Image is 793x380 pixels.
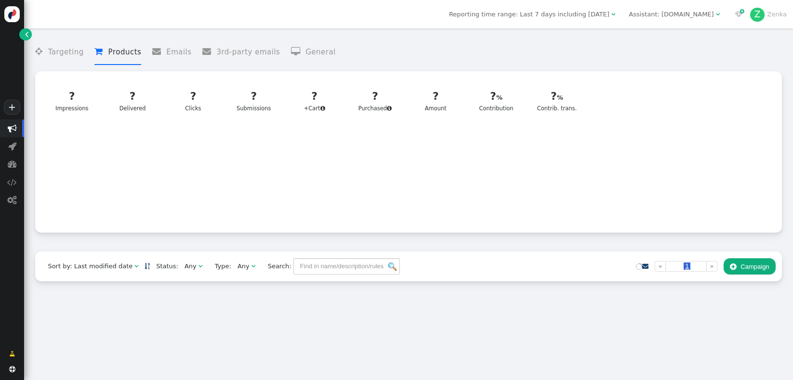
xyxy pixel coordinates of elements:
[48,262,132,271] div: Sort by: Last modified date
[232,89,276,113] div: Submissions
[642,263,648,269] span: 
[94,47,108,56] span: 
[292,89,337,113] div: +Cart
[50,89,94,105] div: ?
[291,47,305,56] span: 
[251,263,255,269] span: 
[226,83,281,118] a: ?Submissions
[110,89,155,105] div: ?
[94,39,141,65] li: Products
[320,105,325,111] span: 
[8,124,17,133] span: 
[750,8,765,22] div: Z
[611,11,615,17] span: 
[291,39,336,65] li: General
[35,39,83,65] li: Targeting
[408,83,463,118] a: ?Amount
[642,262,648,270] a: 
[7,196,17,205] span: 
[105,83,160,118] a: ?Delivered
[716,11,720,17] span: 
[353,89,397,105] div: ?
[50,89,94,113] div: Impressions
[724,258,776,275] button: Campaign
[293,258,400,275] input: Find in name/description/rules
[4,100,20,115] a: +
[535,89,579,113] div: Contrib. trans.
[730,263,736,270] span: 
[19,28,31,40] a: 
[9,349,15,359] span: 
[185,262,197,271] div: Any
[35,47,48,56] span: 
[7,178,17,187] span: 
[3,346,21,362] a: 
[262,262,291,270] span: Search:
[238,262,250,271] div: Any
[44,83,99,118] a: ?Impressions
[145,262,150,270] a: 
[145,263,150,269] span: Sorted in descending order
[150,262,178,271] span: Status:
[387,105,392,111] span: 
[292,89,337,105] div: ?
[469,83,524,118] a: ?Contribution
[347,83,402,118] a: ?Purchased
[449,11,609,18] span: Reporting time range: Last 7 days including [DATE]
[198,263,202,269] span: 
[529,83,584,118] a: ?Contrib. trans.
[750,11,787,18] a: ZZenka
[171,89,215,113] div: Clicks
[535,89,579,105] div: ?
[110,89,155,113] div: Delivered
[474,89,518,105] div: ?
[202,39,280,65] li: 3rd-party emails
[287,83,342,118] a: ?+Cart
[209,262,231,271] span: Type:
[474,89,518,113] div: Contribution
[9,366,15,372] span: 
[25,29,28,39] span: 
[8,159,17,169] span: 
[166,83,221,118] a: ?Clicks
[414,89,458,105] div: ?
[388,262,396,271] img: icon_search.png
[735,11,742,17] span: 
[152,39,192,65] li: Emails
[655,261,666,272] a: «
[232,89,276,105] div: ?
[134,263,138,269] span: 
[629,10,714,19] div: Assistant: [DOMAIN_NAME]
[4,6,20,22] img: logo-icon.svg
[353,89,397,113] div: Purchased
[202,47,216,56] span: 
[152,47,166,56] span: 
[684,262,690,270] span: 1
[8,142,16,151] span: 
[171,89,215,105] div: ?
[414,89,458,113] div: Amount
[706,261,717,272] a: »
